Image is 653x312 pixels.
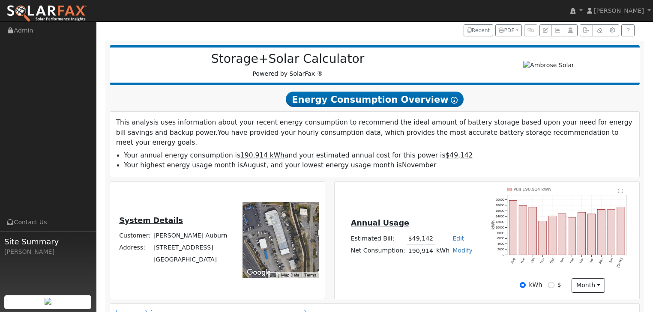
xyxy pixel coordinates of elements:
rect: onclick="" [608,210,615,255]
a: Edit [452,235,464,242]
rect: onclick="" [578,212,586,255]
span: Energy Consumption Overview [286,92,463,107]
text: Nov [539,257,545,264]
text: Sep [520,257,526,264]
div: [PERSON_NAME] [4,247,92,256]
text: 10000 [496,225,504,229]
text: Mar [579,257,585,264]
u: 190,914 kWh [240,152,285,159]
text: kWh [491,220,496,230]
text: 8000 [497,231,504,235]
img: Ambrose Solar [523,61,574,70]
td: $49,142 [407,232,434,245]
text: 0 [503,253,504,257]
h2: Storage+Solar Calculator [118,52,457,66]
text: Jan [560,257,565,264]
rect: onclick="" [509,200,517,255]
td: kWh [435,245,451,257]
u: Annual Usage [351,219,409,227]
text: Feb [569,257,575,264]
text: 18000 [496,203,504,207]
text: 20000 [496,198,504,202]
rect: onclick="" [617,207,625,255]
text: 6000 [497,236,504,240]
u: November [402,161,436,169]
a: Open this area in Google Maps (opens a new window) [245,267,273,278]
button: Export Interval Data [580,24,593,36]
rect: onclick="" [529,207,537,255]
text: Dec [549,257,555,264]
td: [GEOGRAPHIC_DATA] [152,254,229,266]
a: Modify [452,247,473,254]
button: Keyboard shortcuts [270,272,276,278]
text: 4000 [497,242,504,246]
img: Google [245,267,273,278]
button: Clear Data [593,24,606,36]
text: 2000 [497,247,504,251]
button: Map Data [281,272,299,278]
label: $ [557,280,561,289]
text: 12000 [496,220,504,224]
li: Your highest energy usage month is , and your lowest energy usage month is [124,160,633,170]
u: $49,142 [445,152,473,159]
td: [PERSON_NAME] Auburn [152,230,229,242]
text: Jun [608,257,614,264]
rect: onclick="" [548,216,556,255]
text: 14000 [496,214,504,218]
span: You have provided your hourly consumption data, which provides the most accurate battery storage ... [116,129,619,146]
td: Customer: [118,230,152,242]
text: May [598,257,604,264]
div: Powered by SolarFax ® [114,52,462,78]
a: Help Link [621,24,635,36]
img: SolarFax [6,5,87,23]
td: 190,914 [407,245,434,257]
p: This analysis uses information about your recent energy consumption to recommend the ideal amount... [116,118,634,148]
text: Pull 190,914 kWh [514,187,551,192]
li: Your annual energy consumption is and your estimated annual cost for this power is [124,151,633,160]
i: Show Help [451,97,458,104]
text: Apr [589,257,594,264]
button: month [572,278,605,293]
span: Site Summary [4,236,92,247]
td: Address: [118,242,152,254]
span: PDF [499,27,514,33]
rect: onclick="" [568,217,576,255]
text: 16000 [496,209,504,213]
img: retrieve [45,298,51,305]
td: [STREET_ADDRESS] [152,242,229,254]
rect: onclick="" [558,214,566,255]
text:  [619,188,623,193]
u: System Details [119,216,183,225]
rect: onclick="" [539,221,546,255]
label: kWh [529,280,542,289]
button: PDF [495,24,521,36]
input: kWh [520,282,526,288]
button: Recent [464,24,494,36]
rect: onclick="" [598,209,605,255]
rect: onclick="" [519,205,527,255]
text: Aug [510,257,516,264]
button: Multi-Series Graph [551,24,564,36]
span: [PERSON_NAME] [594,7,644,14]
button: Settings [606,24,619,36]
button: Login As [564,24,577,36]
u: August [243,161,266,169]
text: [DATE] [616,257,624,268]
text: Oct [530,257,536,263]
rect: onclick="" [588,214,596,255]
input: $ [548,282,554,288]
a: Terms (opens in new tab) [304,273,316,277]
td: Estimated Bill: [349,232,407,245]
button: Edit User [539,24,551,36]
td: Net Consumption: [349,245,407,257]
